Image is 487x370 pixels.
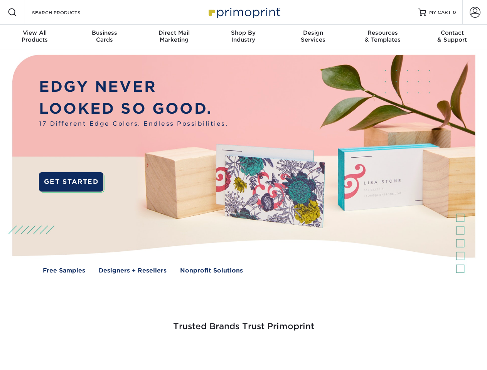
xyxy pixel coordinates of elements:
a: BusinessCards [69,25,139,49]
span: Contact [418,29,487,36]
div: Industry [209,29,278,43]
h3: Trusted Brands Trust Primoprint [18,303,469,341]
div: Cards [69,29,139,43]
span: Resources [348,29,417,36]
a: Resources& Templates [348,25,417,49]
span: Design [278,29,348,36]
span: 0 [453,10,456,15]
div: & Templates [348,29,417,43]
a: DesignServices [278,25,348,49]
a: Shop ByIndustry [209,25,278,49]
a: Contact& Support [418,25,487,49]
input: SEARCH PRODUCTS..... [31,8,106,17]
a: Nonprofit Solutions [180,266,243,275]
p: LOOKED SO GOOD. [39,98,228,120]
p: EDGY NEVER [39,76,228,98]
span: Business [69,29,139,36]
span: Direct Mail [139,29,209,36]
div: & Support [418,29,487,43]
div: Marketing [139,29,209,43]
span: MY CART [429,9,451,16]
a: Free Samples [43,266,85,275]
div: Services [278,29,348,43]
a: Designers + Resellers [99,266,167,275]
span: Shop By [209,29,278,36]
span: 17 Different Edge Colors. Endless Possibilities. [39,119,228,128]
a: GET STARTED [39,172,103,192]
a: Direct MailMarketing [139,25,209,49]
img: Primoprint [205,4,282,20]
